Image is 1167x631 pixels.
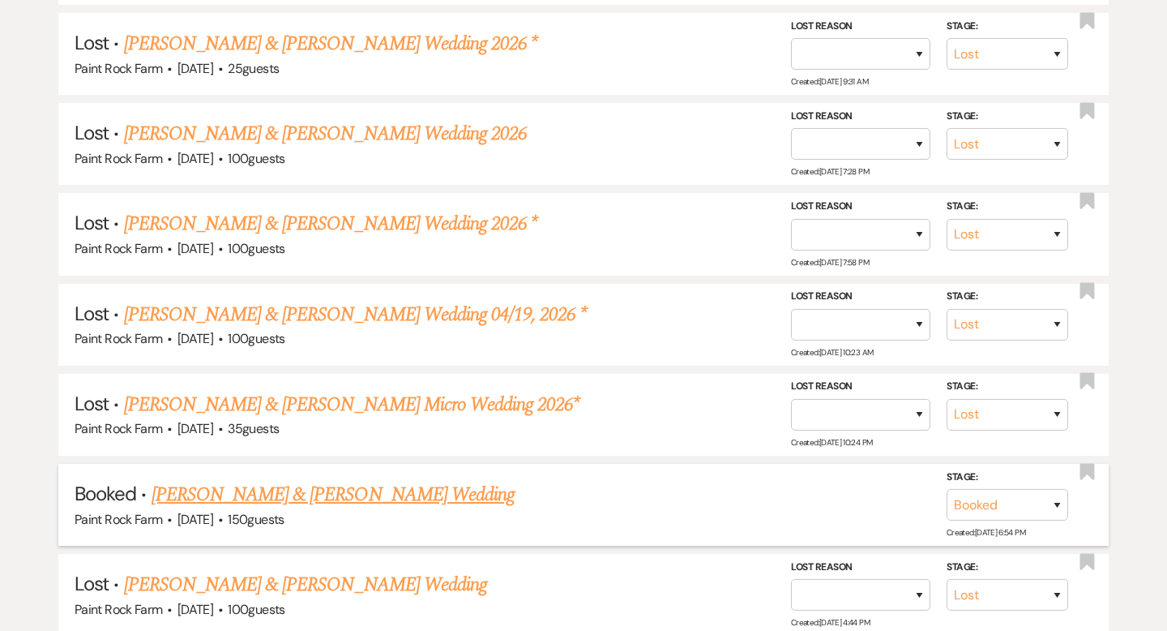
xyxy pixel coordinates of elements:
[177,330,213,347] span: [DATE]
[152,480,515,509] a: [PERSON_NAME] & [PERSON_NAME] Wedding
[177,511,213,528] span: [DATE]
[228,420,279,437] span: 35 guests
[75,30,109,55] span: Lost
[791,617,870,628] span: Created: [DATE] 4:44 PM
[75,391,109,416] span: Lost
[791,198,930,216] label: Lost Reason
[124,29,538,58] a: [PERSON_NAME] & [PERSON_NAME] Wedding 2026 *
[947,108,1068,126] label: Stage:
[75,240,162,257] span: Paint Rock Farm
[75,511,162,528] span: Paint Rock Farm
[791,288,930,306] label: Lost Reason
[124,209,538,238] a: [PERSON_NAME] & [PERSON_NAME] Wedding 2026 *
[947,18,1068,36] label: Stage:
[947,527,1025,538] span: Created: [DATE] 6:54 PM
[791,76,868,87] span: Created: [DATE] 9:31 AM
[75,571,109,596] span: Lost
[177,601,213,618] span: [DATE]
[124,390,580,419] a: [PERSON_NAME] & [PERSON_NAME] Micro Wedding 2026*
[791,559,930,577] label: Lost Reason
[947,198,1068,216] label: Stage:
[947,378,1068,396] label: Stage:
[124,300,587,329] a: [PERSON_NAME] & [PERSON_NAME] Wedding 04/19, 2026 *
[177,60,213,77] span: [DATE]
[124,570,487,599] a: [PERSON_NAME] & [PERSON_NAME] Wedding
[75,301,109,326] span: Lost
[177,240,213,257] span: [DATE]
[75,150,162,167] span: Paint Rock Farm
[228,601,284,618] span: 100 guests
[75,481,136,506] span: Booked
[791,437,872,448] span: Created: [DATE] 10:24 PM
[177,150,213,167] span: [DATE]
[228,511,284,528] span: 150 guests
[75,210,109,235] span: Lost
[124,119,528,148] a: [PERSON_NAME] & [PERSON_NAME] Wedding 2026
[177,420,213,437] span: [DATE]
[75,601,162,618] span: Paint Rock Farm
[228,60,279,77] span: 25 guests
[228,150,284,167] span: 100 guests
[228,240,284,257] span: 100 guests
[791,256,869,267] span: Created: [DATE] 7:58 PM
[791,108,930,126] label: Lost Reason
[228,330,284,347] span: 100 guests
[75,330,162,347] span: Paint Rock Farm
[791,166,869,177] span: Created: [DATE] 7:28 PM
[791,347,873,358] span: Created: [DATE] 10:23 AM
[947,559,1068,577] label: Stage:
[791,378,930,396] label: Lost Reason
[75,420,162,437] span: Paint Rock Farm
[947,288,1068,306] label: Stage:
[791,18,930,36] label: Lost Reason
[75,60,162,77] span: Paint Rock Farm
[947,468,1068,486] label: Stage:
[75,120,109,145] span: Lost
